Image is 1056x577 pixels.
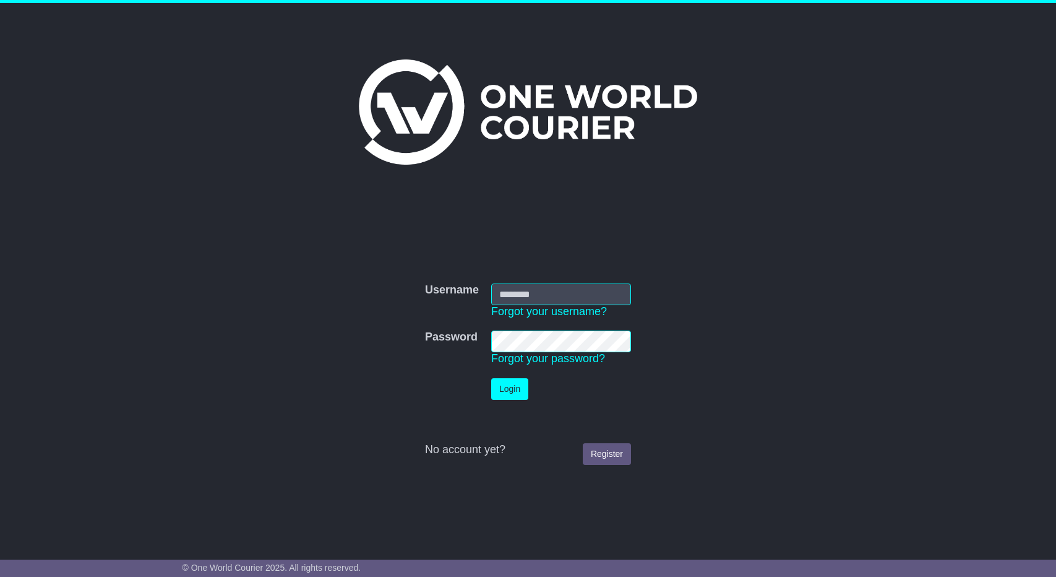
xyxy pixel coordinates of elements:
img: One World [359,59,697,165]
a: Forgot your password? [491,352,605,365]
span: © One World Courier 2025. All rights reserved. [182,563,361,573]
button: Login [491,378,528,400]
a: Forgot your username? [491,305,607,318]
div: No account yet? [425,443,631,457]
label: Username [425,284,479,297]
a: Register [583,443,631,465]
label: Password [425,331,478,344]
